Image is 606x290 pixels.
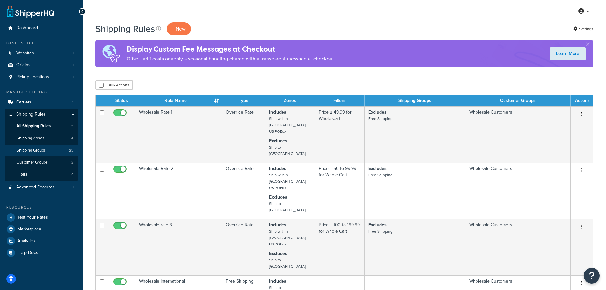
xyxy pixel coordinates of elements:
[5,169,78,180] li: Filters
[17,148,46,153] span: Shipping Groups
[269,172,306,191] small: Ship within [GEOGRAPHIC_DATA] US POBox
[5,71,78,83] a: Pickup Locations 1
[365,95,465,106] th: Shipping Groups
[71,136,73,141] span: 4
[71,124,73,129] span: 5
[315,106,364,163] td: Price ≤ 49.99 for Whole Cart
[127,54,335,63] p: Offset tariff costs or apply a seasonal handling charge with a transparent message at checkout.
[269,165,286,172] strong: Includes
[167,22,191,35] p: + New
[16,62,31,68] span: Origins
[5,157,78,168] li: Customer Groups
[5,96,78,108] a: Carriers 2
[573,25,593,33] a: Settings
[269,257,306,269] small: Ship to [GEOGRAPHIC_DATA]
[265,95,315,106] th: Zones
[269,145,306,157] small: Ship to [GEOGRAPHIC_DATA]
[368,172,393,178] small: Free Shipping
[269,229,306,247] small: Ship within [GEOGRAPHIC_DATA] US POBox
[222,219,265,275] td: Override Rate
[17,136,44,141] span: Shipping Zones
[135,163,222,219] td: Wholesale Rate 2
[368,116,393,122] small: Free Shipping
[17,250,38,256] span: Help Docs
[5,181,78,193] li: Advanced Features
[584,268,600,284] button: Open Resource Center
[315,219,364,275] td: Price = 100 to 199.99 for Whole Cart
[315,95,364,106] th: Filters
[71,172,73,177] span: 4
[135,95,222,106] th: Rule Name : activate to sort column ascending
[269,116,306,134] small: Ship within [GEOGRAPHIC_DATA] US POBox
[72,100,74,105] span: 2
[269,109,286,116] strong: Includes
[571,95,593,106] th: Actions
[5,132,78,144] li: Shipping Zones
[5,109,78,120] a: Shipping Rules
[73,51,74,56] span: 1
[73,185,74,190] span: 1
[222,106,265,163] td: Override Rate
[5,235,78,247] a: Analytics
[5,47,78,59] a: Websites 1
[5,169,78,180] a: Filters 4
[71,160,73,165] span: 2
[16,74,49,80] span: Pickup Locations
[465,106,571,163] td: Wholesale Customers
[95,23,155,35] h1: Shipping Rules
[5,145,78,156] a: Shipping Groups 23
[315,163,364,219] td: Price = 50 to 99.99 for Whole Cart
[127,44,335,54] h4: Display Custom Fee Messages at Checkout
[368,222,387,228] strong: Excludes
[550,47,586,60] a: Learn More
[269,194,287,201] strong: Excludes
[5,205,78,210] div: Resources
[5,247,78,258] a: Help Docs
[5,120,78,132] li: All Shipping Rules
[95,80,133,90] button: Bulk Actions
[368,229,393,234] small: Free Shipping
[5,145,78,156] li: Shipping Groups
[5,22,78,34] a: Dashboard
[368,109,387,116] strong: Excludes
[465,163,571,219] td: Wholesale Customers
[17,124,51,129] span: All Shipping Rules
[5,109,78,181] li: Shipping Rules
[269,138,287,144] strong: Excludes
[16,100,32,105] span: Carriers
[5,157,78,168] a: Customer Groups 2
[135,106,222,163] td: Wholesale Rate 1
[5,47,78,59] li: Websites
[16,112,46,117] span: Shipping Rules
[17,160,48,165] span: Customer Groups
[465,219,571,275] td: Wholesale Customers
[5,120,78,132] a: All Shipping Rules 5
[5,89,78,95] div: Manage Shipping
[73,62,74,68] span: 1
[16,185,55,190] span: Advanced Features
[5,223,78,235] li: Marketplace
[95,40,127,67] img: duties-banner-06bc72dcb5fe05cb3f9472aba00be2ae8eb53ab6f0d8bb03d382ba314ac3c341.png
[269,222,286,228] strong: Includes
[5,181,78,193] a: Advanced Features 1
[108,95,135,106] th: Status
[16,51,34,56] span: Websites
[5,71,78,83] li: Pickup Locations
[17,215,48,220] span: Test Your Rates
[368,165,387,172] strong: Excludes
[17,227,41,232] span: Marketplace
[222,163,265,219] td: Override Rate
[16,25,38,31] span: Dashboard
[5,59,78,71] a: Origins 1
[5,132,78,144] a: Shipping Zones 4
[17,172,27,177] span: Filters
[5,212,78,223] a: Test Your Rates
[5,40,78,46] div: Basic Setup
[5,59,78,71] li: Origins
[69,148,73,153] span: 23
[269,278,286,285] strong: Includes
